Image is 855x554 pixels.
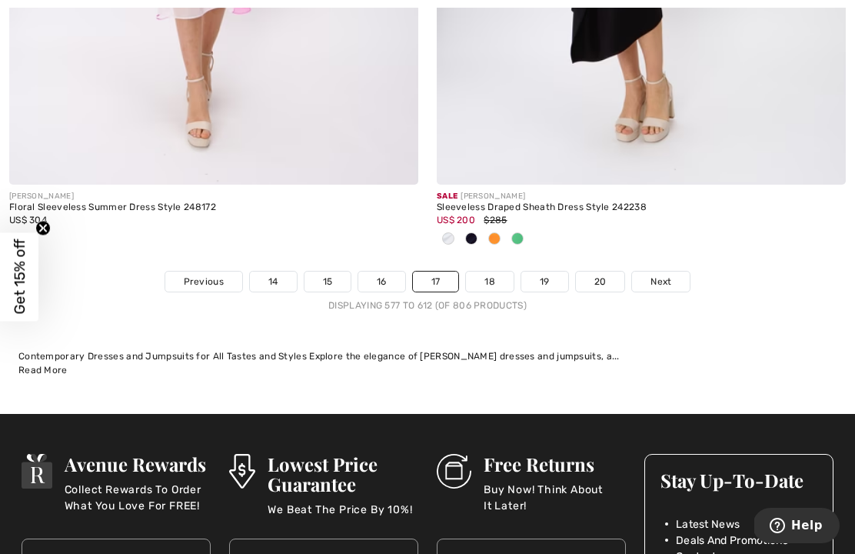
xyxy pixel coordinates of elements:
[413,272,459,292] a: 17
[18,365,68,375] span: Read More
[676,516,740,532] span: Latest News
[484,454,626,474] h3: Free Returns
[250,272,297,292] a: 14
[437,227,460,252] div: Vanilla 30
[165,272,242,292] a: Previous
[9,191,418,202] div: [PERSON_NAME]
[483,227,506,252] div: Mandarin
[660,470,817,490] h3: Stay Up-To-Date
[22,454,52,489] img: Avenue Rewards
[506,227,529,252] div: Island green
[484,482,626,512] p: Buy Now! Think About It Later!
[65,454,211,474] h3: Avenue Rewards
[650,275,671,289] span: Next
[676,532,788,549] span: Deals And Promotions
[304,272,351,292] a: 15
[437,215,475,225] span: US$ 200
[65,482,211,512] p: Collect Rewards To Order What You Love For FREE!
[437,191,846,202] div: [PERSON_NAME]
[184,275,224,289] span: Previous
[521,272,568,292] a: 19
[754,508,840,546] iframe: Opens a widget where you can find more information
[460,227,483,252] div: Midnight Blue
[35,221,51,236] button: Close teaser
[437,192,457,201] span: Sale
[229,454,255,489] img: Lowest Price Guarantee
[632,272,690,292] a: Next
[358,272,405,292] a: 16
[466,272,514,292] a: 18
[484,215,507,225] span: $285
[9,215,47,225] span: US$ 304
[437,454,471,489] img: Free Returns
[437,202,846,213] div: Sleeveless Draped Sheath Dress Style 242238
[18,349,837,363] div: Contemporary Dresses and Jumpsuits for All Tastes and Styles Explore the elegance of [PERSON_NAME...
[9,202,418,213] div: Floral Sleeveless Summer Dress Style 248172
[268,502,418,532] p: We Beat The Price By 10%!
[11,239,28,315] span: Get 15% off
[576,272,625,292] a: 20
[268,454,418,494] h3: Lowest Price Guarantee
